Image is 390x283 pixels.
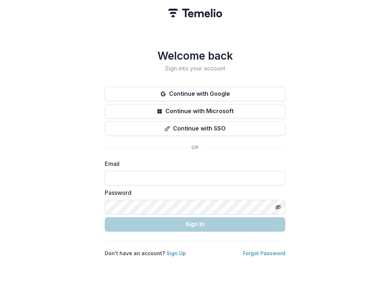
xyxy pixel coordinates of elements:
a: Sign Up [166,250,186,256]
img: Temelio [168,9,222,17]
h2: Sign into your account [105,65,285,72]
button: Sign In [105,217,285,232]
button: Continue with SSO [105,121,285,136]
p: Don't have an account? [105,249,186,257]
button: Continue with Google [105,87,285,101]
button: Continue with Microsoft [105,104,285,119]
label: Password [105,188,281,197]
button: Toggle password visibility [272,201,284,213]
label: Email [105,159,281,168]
a: Forgot Password [243,250,285,256]
h1: Welcome back [105,49,285,62]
